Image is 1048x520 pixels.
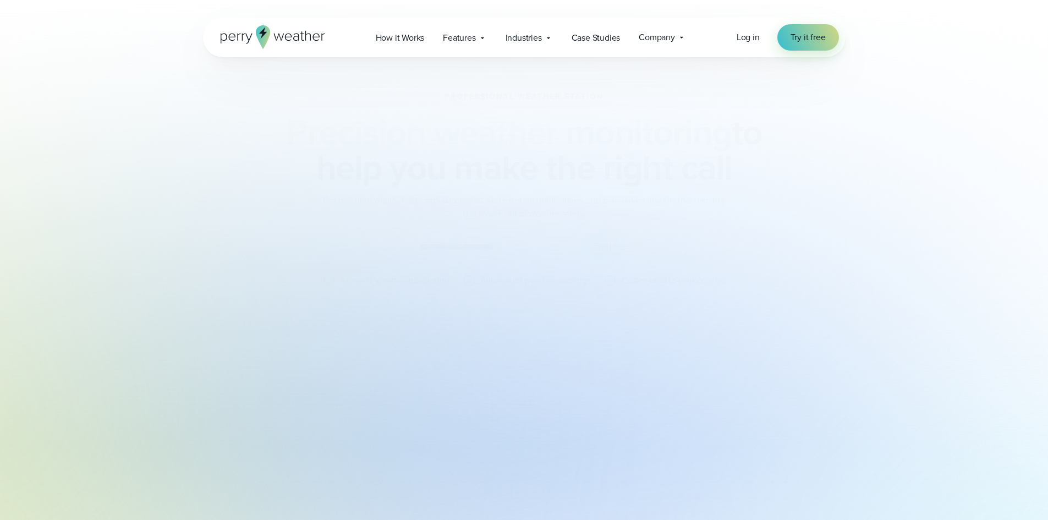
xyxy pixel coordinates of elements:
[737,31,760,44] a: Log in
[777,24,839,51] a: Try it free
[443,31,475,45] span: Features
[572,31,621,45] span: Case Studies
[376,31,425,45] span: How it Works
[639,31,675,44] span: Company
[737,31,760,43] span: Log in
[366,26,434,49] a: How it Works
[506,31,542,45] span: Industries
[791,31,826,44] span: Try it free
[562,26,630,49] a: Case Studies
